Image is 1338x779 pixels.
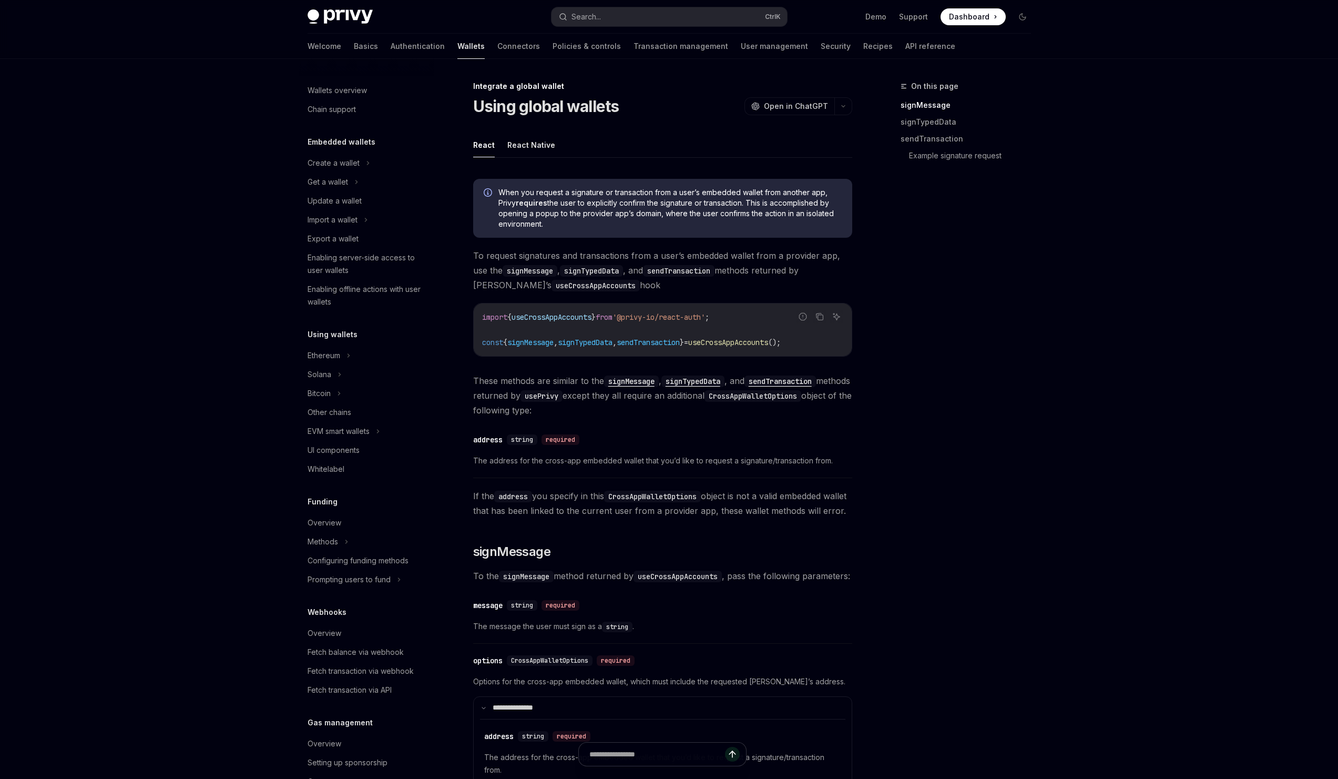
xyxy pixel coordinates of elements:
[634,571,722,582] code: useCrossAppAccounts
[484,731,514,742] div: address
[391,34,445,59] a: Authentication
[308,387,331,400] div: Bitcoin
[473,81,852,92] div: Integrate a global wallet
[299,403,434,422] a: Other chains
[308,737,341,750] div: Overview
[634,34,728,59] a: Transaction management
[503,338,507,347] span: {
[591,312,596,322] span: }
[503,265,557,277] code: signMessage
[299,280,434,311] a: Enabling offline actions with user wallets
[308,463,344,476] div: Whitelabel
[512,312,591,322] span: useCrossAppAccounts
[661,376,724,386] a: signTypedData
[482,338,503,347] span: const
[299,753,434,772] a: Setting up sponsorship
[522,732,544,741] span: string
[308,214,358,226] div: Import a wallet
[308,627,341,640] div: Overview
[741,34,808,59] a: User management
[863,34,893,59] a: Recipes
[604,376,659,387] code: signMessage
[901,114,1039,130] a: signTypedData
[473,248,852,292] span: To request signatures and transactions from a user’s embedded wallet from a provider app, use the...
[497,34,540,59] a: Connectors
[796,310,810,323] button: Report incorrect code
[473,454,852,467] span: The address for the cross-app embedded wallet that you’d like to request a signature/transaction ...
[308,495,338,508] h5: Funding
[830,310,843,323] button: Ask AI
[901,130,1039,147] a: sendTransaction
[765,13,781,21] span: Ctrl K
[308,103,356,116] div: Chain support
[553,731,590,742] div: required
[494,491,532,502] code: address
[507,312,512,322] span: {
[308,646,404,659] div: Fetch balance via webhook
[308,554,408,567] div: Configuring funding methods
[457,34,485,59] a: Wallets
[516,198,547,207] strong: requires
[308,716,373,729] h5: Gas management
[299,100,434,119] a: Chain support
[308,573,391,586] div: Prompting users to fund
[299,624,434,643] a: Overview
[308,756,387,769] div: Setting up sponsorship
[299,191,434,210] a: Update a wallet
[704,390,801,402] code: CrossAppWalletOptions
[725,747,740,762] button: Send message
[596,312,612,322] span: from
[617,338,680,347] span: sendTransaction
[941,8,1006,25] a: Dashboard
[473,569,852,583] span: To the method returned by , pass the following parameters:
[1014,8,1031,25] button: Toggle dark mode
[821,34,851,59] a: Security
[661,376,724,387] code: signTypedData
[507,338,554,347] span: signMessage
[299,460,434,479] a: Whitelabel
[571,11,601,23] div: Search...
[308,606,346,619] h5: Webhooks
[308,251,427,277] div: Enabling server-side access to user wallets
[744,376,816,386] a: sendTransaction
[299,662,434,681] a: Fetch transaction via webhook
[744,376,816,387] code: sendTransaction
[484,188,494,199] svg: Info
[643,265,714,277] code: sendTransaction
[473,675,852,688] span: Options for the cross-app embedded wallet, which must include the requested [PERSON_NAME]’s address.
[308,425,370,438] div: EVM smart wallets
[308,684,392,696] div: Fetch transaction via API
[473,543,550,560] span: signMessage
[354,34,378,59] a: Basics
[542,600,579,611] div: required
[308,84,367,97] div: Wallets overview
[473,97,619,116] h1: Using global wallets
[308,176,348,188] div: Get a wallet
[560,265,623,277] code: signTypedData
[597,655,635,666] div: required
[520,390,563,402] code: usePrivy
[684,338,688,347] span: =
[308,9,373,24] img: dark logo
[604,376,659,386] a: signMessage
[299,513,434,532] a: Overview
[473,373,852,418] span: These methods are similar to the , , and methods returned by except they all require an additiona...
[308,349,340,362] div: Ethereum
[299,229,434,248] a: Export a wallet
[604,491,701,502] code: CrossAppWalletOptions
[499,571,554,582] code: signMessage
[308,195,362,207] div: Update a wallet
[909,147,1039,164] a: Example signature request
[308,328,358,341] h5: Using wallets
[899,12,928,22] a: Support
[602,622,632,632] code: string
[551,7,787,26] button: Search...CtrlK
[507,133,555,157] button: React Native
[498,187,842,229] span: When you request a signature or transaction from a user’s embedded wallet from another app, Privy...
[308,136,375,148] h5: Embedded wallets
[473,133,495,157] button: React
[299,551,434,570] a: Configuring funding methods
[473,620,852,633] span: The message the user must sign as a .
[482,312,507,322] span: import
[558,338,612,347] span: signTypedData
